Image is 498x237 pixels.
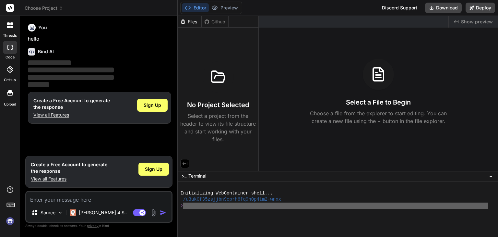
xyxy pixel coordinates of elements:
[209,3,241,12] button: Preview
[25,223,172,229] p: Always double-check its answers. Your in Bind
[4,102,16,107] label: Upload
[70,209,76,216] img: Claude 4 Sonnet
[38,24,47,31] h6: You
[3,33,17,38] label: threads
[28,35,171,43] p: hello
[28,75,114,80] span: ‌
[144,102,161,108] span: Sign Up
[33,97,110,110] h1: Create a Free Account to generate the response
[5,216,16,227] img: signin
[489,173,493,179] span: −
[31,176,107,182] p: View all Features
[346,98,411,107] h3: Select a File to Begin
[202,19,228,25] div: Github
[41,209,55,216] p: Source
[79,209,127,216] p: [PERSON_NAME] 4 S..
[461,19,493,25] span: Show preview
[178,19,201,25] div: Files
[180,190,273,196] span: Initializing WebContainer shell...
[306,109,451,125] p: Choose a file from the explorer to start editing. You can create a new file using the + button in...
[6,55,15,60] label: code
[182,173,186,179] span: >_
[25,5,63,11] span: Choose Project
[180,112,256,143] p: Select a project from the header to view its file structure and start working with your files.
[33,112,110,118] p: View all Features
[180,196,281,203] span: ~/u3uk0f35zsjjbn9cprh6fq9h0p4tm2-wnxx
[188,173,206,179] span: Terminal
[160,209,166,216] img: icon
[488,171,494,181] button: −
[4,77,16,83] label: GitHub
[425,3,462,13] button: Download
[466,3,495,13] button: Deploy
[57,210,63,216] img: Pick Models
[28,82,49,87] span: ‌
[38,48,54,55] h6: Bind AI
[180,203,184,209] span: ❯
[182,3,209,12] button: Editor
[28,68,114,72] span: ‌
[378,3,421,13] div: Discord Support
[150,209,157,217] img: attachment
[28,60,71,65] span: ‌
[31,161,107,174] h1: Create a Free Account to generate the response
[145,166,162,172] span: Sign Up
[87,224,99,228] span: privacy
[187,100,249,109] h3: No Project Selected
